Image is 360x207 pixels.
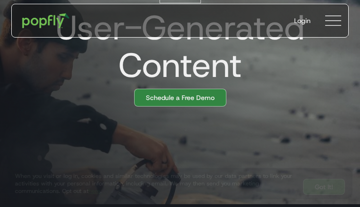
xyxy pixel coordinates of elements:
[4,9,349,84] h1: User-Generated Content
[134,89,226,107] a: Schedule a Free Demo
[294,16,311,25] div: Login
[16,7,76,35] a: home
[303,179,345,195] a: Got It!
[15,172,296,195] div: When you visit or log in, cookies and similar technologies may be used by our data partners to li...
[287,8,318,33] a: Login
[88,187,100,195] a: here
